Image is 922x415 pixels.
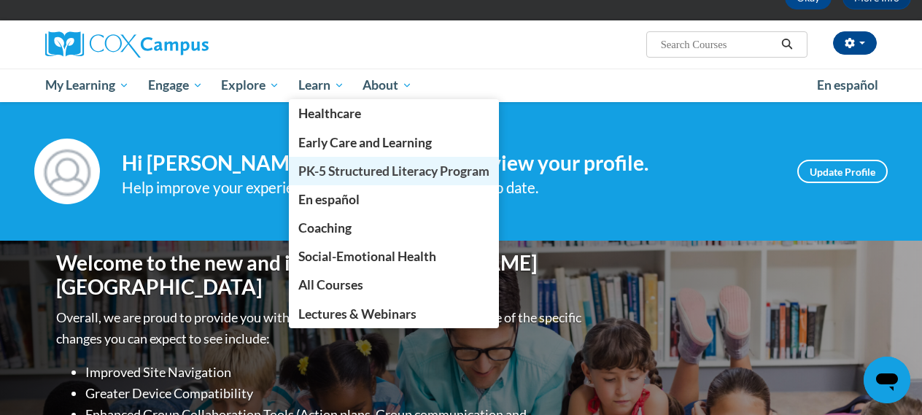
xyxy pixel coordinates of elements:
h4: Hi [PERSON_NAME]! Take a minute to review your profile. [122,151,775,176]
a: Explore [212,69,289,102]
span: Engage [148,77,203,94]
span: My Learning [45,77,129,94]
img: Cox Campus [45,31,209,58]
a: Healthcare [289,99,499,128]
a: Social-Emotional Health [289,242,499,271]
span: Early Care and Learning [298,135,432,150]
iframe: Button to launch messaging window [864,357,910,403]
a: My Learning [36,69,139,102]
img: Profile Image [34,139,100,204]
a: Update Profile [797,160,888,183]
h1: Welcome to the new and improved [PERSON_NAME][GEOGRAPHIC_DATA] [56,251,585,300]
a: All Courses [289,271,499,299]
span: Explore [221,77,279,94]
span: All Courses [298,277,363,292]
p: Overall, we are proud to provide you with a more streamlined experience. Some of the specific cha... [56,307,585,349]
li: Improved Site Navigation [85,362,585,383]
a: PK-5 Structured Literacy Program [289,157,499,185]
span: En español [817,77,878,93]
a: About [354,69,422,102]
a: Lectures & Webinars [289,300,499,328]
a: Engage [139,69,212,102]
span: Social-Emotional Health [298,249,436,264]
span: PK-5 Structured Literacy Program [298,163,489,179]
a: Coaching [289,214,499,242]
button: Search [776,36,798,53]
a: Cox Campus [45,31,308,58]
span: Lectures & Webinars [298,306,417,322]
span: Healthcare [298,106,361,121]
div: Main menu [34,69,888,102]
li: Greater Device Compatibility [85,383,585,404]
button: Account Settings [833,31,877,55]
span: Learn [298,77,344,94]
a: Learn [289,69,354,102]
input: Search Courses [659,36,776,53]
span: En español [298,192,360,207]
a: Early Care and Learning [289,128,499,157]
span: Coaching [298,220,352,236]
a: En español [807,70,888,101]
div: Help improve your experience by keeping your profile up to date. [122,176,775,200]
span: About [363,77,412,94]
a: En español [289,185,499,214]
